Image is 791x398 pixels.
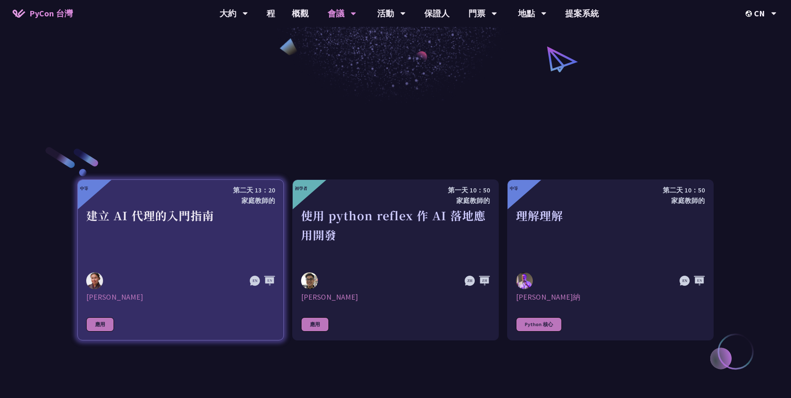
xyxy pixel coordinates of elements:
img: Milo Chen [301,272,318,289]
span: PyCon 台灣 [29,7,73,20]
div: 理解理解 [516,206,705,264]
div: 第一天 10：50 [301,185,490,195]
font: 會議 [328,7,344,20]
a: PyCon 台灣 [4,3,81,24]
div: 家庭教師的 [516,195,705,206]
div: 第二天 10：50 [516,185,705,195]
div: [PERSON_NAME] [301,292,490,302]
div: 家庭教師的 [86,195,275,206]
a: 初學者 第一天 10：50 家庭教師的 使用 python reflex 作 AI 落地應用開發 Milo Chen [PERSON_NAME] 應用 [292,179,499,340]
font: 活動 [377,7,394,20]
a: 中等 第二天 10：50 家庭教師的 理解理解 魯文·勒納 [PERSON_NAME]納 Python 核心 [507,179,714,340]
div: 應用 [86,317,114,332]
div: 中等 [80,185,88,191]
div: 初學者 [295,185,307,191]
div: 建立 AI 代理的入門指南 [86,206,275,264]
img: 魯文·勒納 [516,272,533,291]
img: 卓廷豪 [86,272,103,289]
font: CN [754,7,765,20]
font: 地點 [518,7,535,20]
div: 第二天 13：20 [86,185,275,195]
font: 門票 [468,7,485,20]
div: 中等 [510,185,518,191]
div: Python 核心 [516,317,562,332]
div: 應用 [301,317,329,332]
img: PyCon TW 2025 的主頁圖標 [13,9,25,18]
div: [PERSON_NAME]納 [516,292,705,302]
div: 家庭教師的 [301,195,490,206]
img: 地區設定圖示 [746,11,754,17]
div: 使用 python reflex 作 AI 落地應用開發 [301,206,490,264]
a: 中等 第二天 13：20 家庭教師的 建立 AI 代理的入門指南 卓廷豪 [PERSON_NAME] 應用 [77,179,284,340]
div: [PERSON_NAME] [86,292,275,302]
font: 大約 [220,7,236,20]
